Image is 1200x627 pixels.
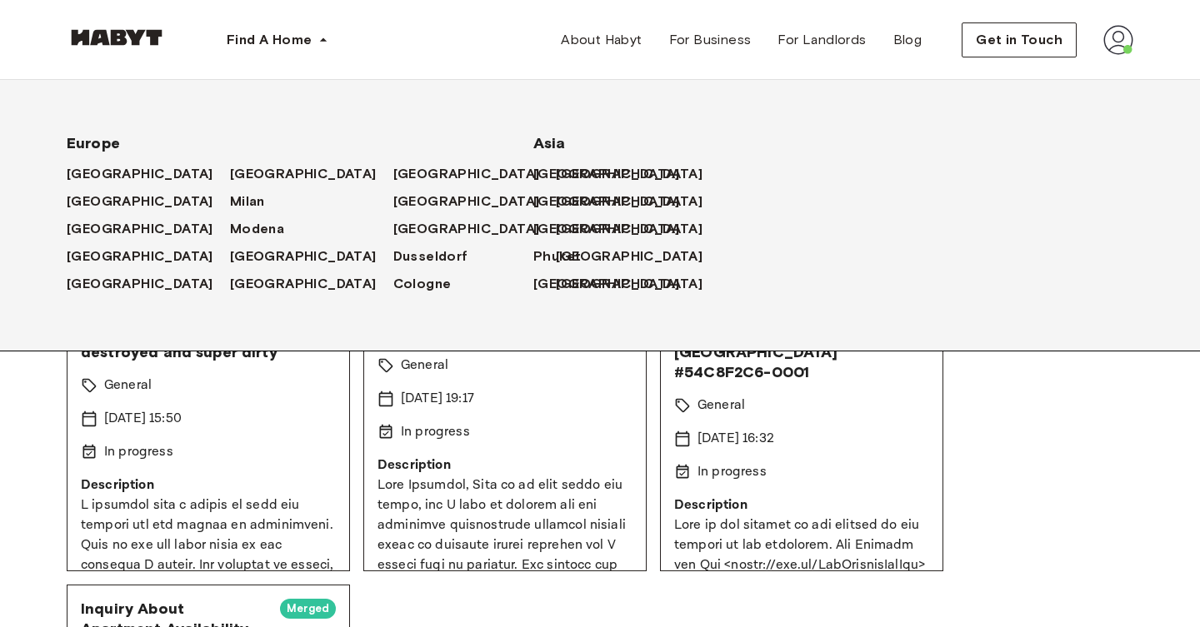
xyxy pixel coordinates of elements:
[533,274,697,294] a: [GEOGRAPHIC_DATA]
[393,219,540,239] span: [GEOGRAPHIC_DATA]
[67,246,230,266] a: [GEOGRAPHIC_DATA]
[230,164,393,184] a: [GEOGRAPHIC_DATA]
[230,192,265,211] span: Milan
[533,246,597,266] a: Phuket
[230,246,377,266] span: [GEOGRAPHIC_DATA]
[533,192,680,211] span: [GEOGRAPHIC_DATA]
[533,164,697,184] a: [GEOGRAPHIC_DATA]
[104,409,182,429] p: [DATE] 15:50
[556,246,719,266] a: [GEOGRAPHIC_DATA]
[230,164,377,184] span: [GEOGRAPHIC_DATA]
[230,192,282,211] a: Milan
[976,30,1062,50] span: Get in Touch
[697,396,745,416] p: General
[401,422,470,442] p: In progress
[67,219,230,239] a: [GEOGRAPHIC_DATA]
[556,246,702,266] span: [GEOGRAPHIC_DATA]
[393,246,468,266] span: Dusseldorf
[393,246,485,266] a: Dusseldorf
[556,219,719,239] a: [GEOGRAPHIC_DATA]
[547,23,655,57] a: About Habyt
[656,23,765,57] a: For Business
[67,164,230,184] a: [GEOGRAPHIC_DATA]
[764,23,879,57] a: For Landlords
[674,495,929,515] p: Description
[67,29,167,46] img: Habyt
[533,133,667,153] span: Asia
[556,192,719,211] a: [GEOGRAPHIC_DATA]
[213,23,342,57] button: Find A Home
[67,133,480,153] span: Europe
[393,274,468,294] a: Cologne
[393,192,540,211] span: [GEOGRAPHIC_DATA]
[556,164,719,184] a: [GEOGRAPHIC_DATA]
[67,274,213,294] span: [GEOGRAPHIC_DATA]
[697,462,767,482] p: In progress
[67,192,230,211] a: [GEOGRAPHIC_DATA]
[230,274,393,294] a: [GEOGRAPHIC_DATA]
[230,219,301,239] a: Modena
[67,192,213,211] span: [GEOGRAPHIC_DATA]
[67,164,213,184] span: [GEOGRAPHIC_DATA]
[393,192,557,211] a: [GEOGRAPHIC_DATA]
[230,274,377,294] span: [GEOGRAPHIC_DATA]
[533,164,680,184] span: [GEOGRAPHIC_DATA]
[533,192,697,211] a: [GEOGRAPHIC_DATA]
[230,219,284,239] span: Modena
[401,389,474,409] p: [DATE] 19:17
[230,246,393,266] a: [GEOGRAPHIC_DATA]
[556,274,719,294] a: [GEOGRAPHIC_DATA]
[561,30,642,50] span: About Habyt
[377,455,632,475] p: Description
[893,30,922,50] span: Blog
[880,23,936,57] a: Blog
[962,22,1077,57] button: Get in Touch
[67,219,213,239] span: [GEOGRAPHIC_DATA]
[393,274,452,294] span: Cologne
[393,164,557,184] a: [GEOGRAPHIC_DATA]
[81,475,336,495] p: Description
[104,376,152,396] p: General
[1103,25,1133,55] img: avatar
[67,246,213,266] span: [GEOGRAPHIC_DATA]
[227,30,312,50] span: Find A Home
[533,274,680,294] span: [GEOGRAPHIC_DATA]
[104,442,173,462] p: In progress
[533,246,581,266] span: Phuket
[401,356,448,376] p: General
[669,30,752,50] span: For Business
[393,219,557,239] a: [GEOGRAPHIC_DATA]
[533,219,697,239] a: [GEOGRAPHIC_DATA]
[393,164,540,184] span: [GEOGRAPHIC_DATA]
[533,219,680,239] span: [GEOGRAPHIC_DATA]
[697,429,774,449] p: [DATE] 16:32
[67,274,230,294] a: [GEOGRAPHIC_DATA]
[280,600,336,617] span: Merged
[777,30,866,50] span: For Landlords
